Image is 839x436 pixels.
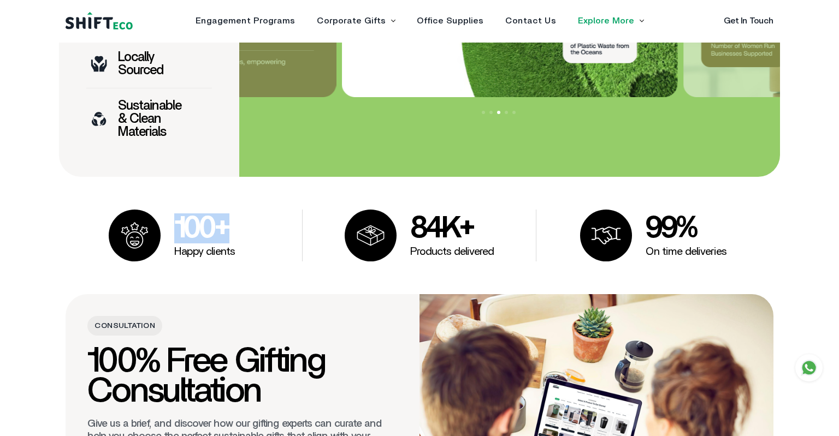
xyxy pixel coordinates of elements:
[578,16,634,25] a: Explore More
[118,51,186,77] p: Locally Sourced
[174,246,235,257] p: Happy clients
[417,16,483,25] a: Office Supplies
[118,99,186,139] p: Sustainable & Clean Materials
[87,316,162,336] span: CONSULTATION
[505,16,556,25] a: Contact Us
[196,16,295,25] a: Engagement Programs
[724,16,773,25] a: Get In Touch
[410,213,494,243] h3: 84K+
[356,220,386,250] img: Frame-1.svg
[87,347,398,407] h4: 100% Free Gifting Consultation
[120,220,150,250] img: Frame.svg
[174,213,235,243] h3: 100+
[646,246,726,257] p: On time deliveries
[646,213,726,243] h3: 99%
[591,220,621,250] img: frame-2.svg
[410,246,494,257] p: Products delivered
[317,16,386,25] a: Corporate Gifts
